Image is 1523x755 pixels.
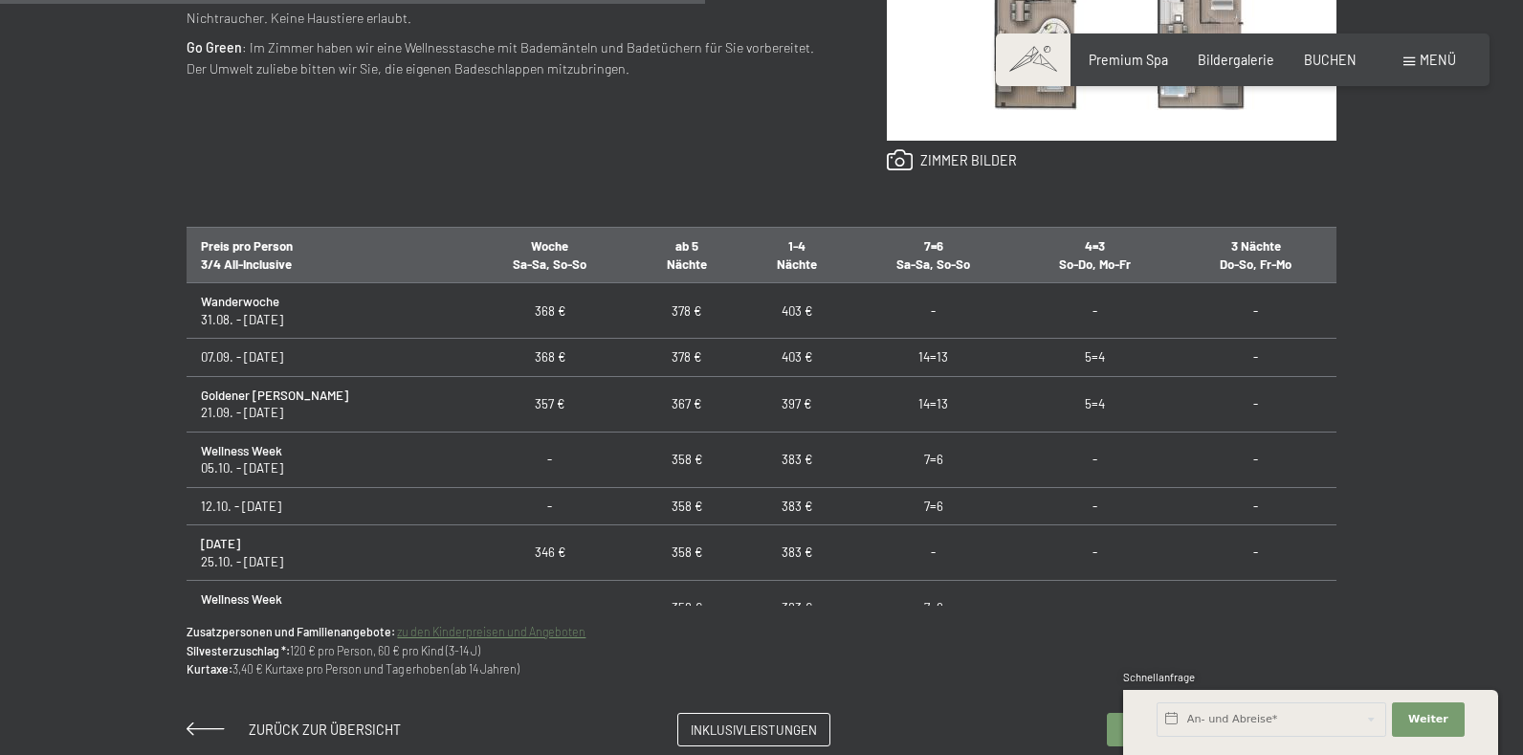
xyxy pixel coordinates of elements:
td: 368 € [468,283,631,339]
td: 383 € [741,432,851,487]
th: Preis pro Person 3/4 All-Inclusive [187,228,468,283]
td: 12.10. - [DATE] [187,487,468,524]
td: 403 € [741,283,851,339]
td: 383 € [741,581,851,636]
td: 346 € [468,525,631,581]
a: Premium Spa [1089,52,1168,68]
td: - [468,487,631,524]
td: - [1015,581,1176,636]
th: 1-4 Nächte [741,228,851,283]
td: 378 € [631,283,741,339]
a: Zurück zur Übersicht [187,722,400,738]
td: 21.09. - [DATE] [187,376,468,432]
strong: Zusatzpersonen und Familienangebote: [187,625,395,638]
p: 120 € pro Person, 60 € pro Kind (3-14 J) 3,40 € Kurtaxe pro Person und Tag erhoben (ab 14 Jahren) [187,623,1335,679]
td: 14=13 [851,376,1015,432]
th: 4=3 So-Do, Mo-Fr [1015,228,1176,283]
p: Nichtraucher. Keine Haustiere erlaubt. [187,8,819,30]
td: 358 € [631,525,741,581]
td: - [468,432,631,487]
td: 7=6 [851,581,1015,636]
td: 31.08. - [DATE] [187,283,468,339]
td: - [1176,432,1336,487]
p: : Im Zimmer haben wir eine Wellnesstasche mit Bademänteln und Badetüchern für Sie vorbereitet. De... [187,37,819,80]
th: Woche Sa-Sa, So-So [468,228,631,283]
span: Schnellanfrage [1123,671,1195,683]
td: 25.10. - [DATE] [187,525,468,581]
td: 358 € [631,432,741,487]
td: 7=6 [851,432,1015,487]
strong: Silvesterzuschlag *: [187,644,290,657]
td: 403 € [741,339,851,376]
td: 357 € [468,376,631,432]
td: 05.10. - [DATE] [187,432,468,487]
strong: Wanderwoche [201,294,279,309]
td: 378 € [631,339,741,376]
td: 383 € [741,525,851,581]
strong: [DATE] [201,536,240,551]
strong: Go Green [187,39,242,56]
td: 5=4 [1015,339,1176,376]
th: ab 5 Nächte [631,228,741,283]
a: Bildergalerie [1198,52,1274,68]
td: - [468,581,631,636]
strong: Kurtaxe: [187,662,232,676]
strong: Goldener [PERSON_NAME] [201,388,348,403]
td: 14=13 [851,339,1015,376]
span: Inklusivleistungen [691,722,817,739]
td: 7=6 [851,487,1015,524]
td: 367 € [631,376,741,432]
td: - [1176,487,1336,524]
a: BUCHEN [1304,52,1357,68]
td: 358 € [631,487,741,524]
td: - [1176,581,1336,636]
td: - [851,283,1015,339]
td: 368 € [468,339,631,376]
th: 7=6 Sa-Sa, So-So [851,228,1015,283]
th: 3 Nächte Do-So, Fr-Mo [1176,228,1336,283]
strong: Wellness Week [201,443,282,458]
span: Zurück zur Übersicht [249,722,401,738]
td: - [1176,376,1336,432]
span: Weiter [1408,712,1448,727]
td: 5=4 [1015,376,1176,432]
td: 02.11. - [DATE] [187,581,468,636]
td: - [1015,432,1176,487]
td: - [851,525,1015,581]
td: 358 € [631,581,741,636]
strong: Wellness Week [201,591,282,607]
td: 397 € [741,376,851,432]
td: - [1015,283,1176,339]
a: zu den Kinderpreisen und Angeboten [397,625,585,638]
td: - [1176,283,1336,339]
button: Weiter [1392,702,1465,737]
td: 383 € [741,487,851,524]
td: - [1176,525,1336,581]
td: 07.09. - [DATE] [187,339,468,376]
span: Menü [1420,52,1456,68]
a: Inklusivleistungen [678,714,829,745]
td: - [1015,487,1176,524]
td: - [1176,339,1336,376]
td: - [1015,525,1176,581]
